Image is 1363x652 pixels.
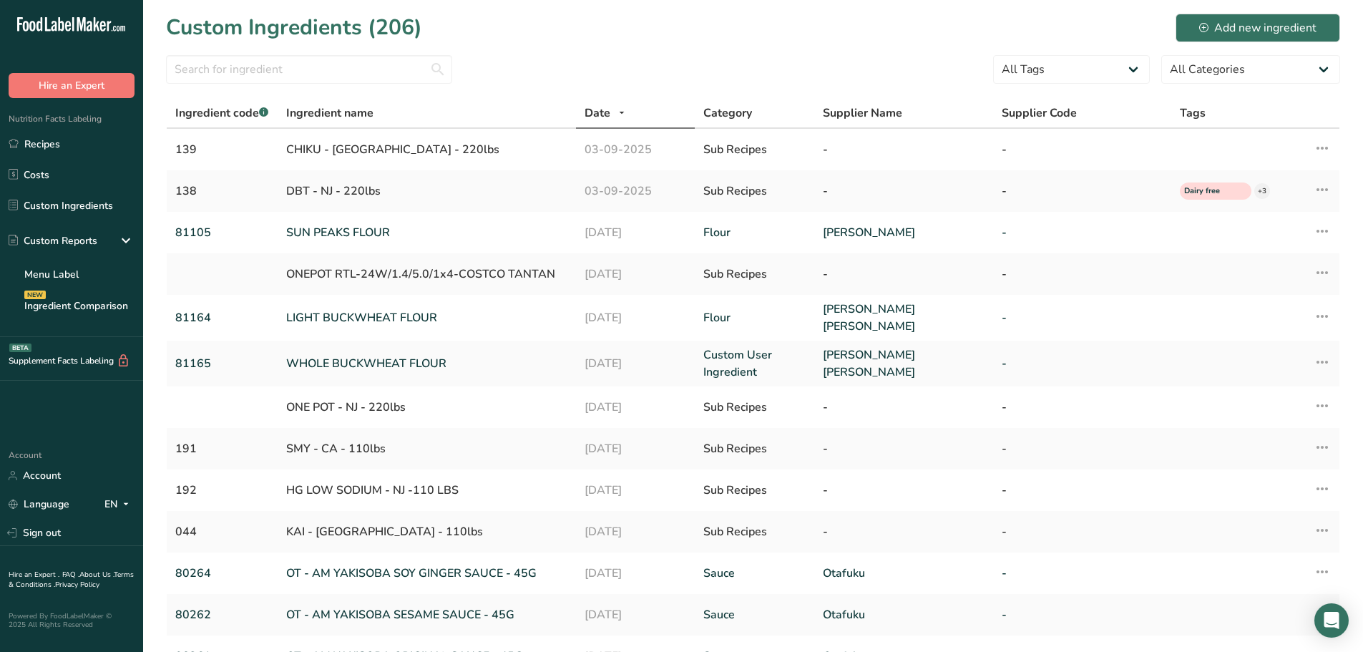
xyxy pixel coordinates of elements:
a: 80264 [175,565,269,582]
a: WHOLE BUCKWHEAT FLOUR [286,355,567,372]
span: Category [703,104,752,122]
a: Privacy Policy [55,580,99,590]
div: - [1002,440,1163,457]
div: [DATE] [585,266,687,283]
a: - [1002,565,1163,582]
a: [DATE] [585,309,687,326]
a: - [1002,355,1163,372]
a: [PERSON_NAME] [PERSON_NAME] [823,346,985,381]
span: Ingredient name [286,104,373,122]
a: Custom User Ingredient [703,346,806,381]
span: Dairy free [1184,185,1234,198]
div: SMY - CA - 110lbs [286,440,567,457]
div: 139 [175,141,269,158]
div: Open Intercom Messenger [1314,603,1349,638]
a: Otafuku [823,565,985,582]
button: Add new ingredient [1176,14,1340,42]
div: Sub Recipes [703,141,806,158]
div: Sub Recipes [703,440,806,457]
div: DBT - NJ - 220lbs [286,183,567,200]
div: - [823,266,985,283]
div: EN [104,496,135,513]
div: 192 [175,482,269,499]
span: Supplier Name [823,104,902,122]
div: Sub Recipes [703,523,806,540]
div: 191 [175,440,269,457]
div: 044 [175,523,269,540]
div: [DATE] [585,399,687,416]
div: - [1002,399,1163,416]
div: - [1002,482,1163,499]
a: [PERSON_NAME] [823,224,985,241]
div: [DATE] [585,482,687,499]
div: +3 [1254,183,1270,199]
a: - [1002,606,1163,623]
a: OT - AM YAKISOBA SOY GINGER SAUCE - 45G [286,565,567,582]
div: 03-09-2025 [585,141,687,158]
span: Date [585,104,610,122]
div: Sub Recipes [703,266,806,283]
a: [PERSON_NAME] [PERSON_NAME] [823,301,985,335]
a: Flour [703,309,806,326]
div: - [823,440,985,457]
div: [DATE] [585,523,687,540]
div: - [1002,523,1163,540]
div: BETA [9,344,31,352]
span: Ingredient code [175,105,268,121]
div: - [823,482,985,499]
a: SUN PEAKS FLOUR [286,224,567,241]
a: Sauce [703,606,806,623]
a: [DATE] [585,606,687,623]
div: HG LOW SODIUM - NJ -110 LBS [286,482,567,499]
div: - [1002,183,1163,200]
a: 81165 [175,355,269,372]
a: 81105 [175,224,269,241]
div: - [1002,141,1163,158]
a: [DATE] [585,565,687,582]
a: [DATE] [585,355,687,372]
div: Sub Recipes [703,482,806,499]
div: Add new ingredient [1199,19,1316,37]
span: Tags [1180,104,1206,122]
a: Terms & Conditions . [9,570,134,590]
a: Otafuku [823,606,985,623]
button: Hire an Expert [9,73,135,98]
div: Powered By FoodLabelMaker © 2025 All Rights Reserved [9,612,135,629]
div: Custom Reports [9,233,97,248]
a: 80262 [175,606,269,623]
div: CHIKU - [GEOGRAPHIC_DATA] - 220lbs [286,141,567,158]
div: - [823,183,985,200]
a: - [1002,309,1163,326]
h1: Custom Ingredients (206) [166,11,422,44]
a: FAQ . [62,570,79,580]
div: Sub Recipes [703,399,806,416]
div: KAI - [GEOGRAPHIC_DATA] - 110lbs [286,523,567,540]
div: NEW [24,291,46,299]
div: [DATE] [585,440,687,457]
div: 03-09-2025 [585,183,687,200]
div: Sub Recipes [703,183,806,200]
a: - [1002,224,1163,241]
a: Hire an Expert . [9,570,59,580]
a: Language [9,492,69,517]
a: Sauce [703,565,806,582]
a: OT - AM YAKISOBA SESAME SAUCE - 45G [286,606,567,623]
div: - [1002,266,1163,283]
div: ONE POT - NJ - 220lbs [286,399,567,416]
span: Supplier Code [1002,104,1077,122]
div: - [823,141,985,158]
div: - [823,523,985,540]
a: [DATE] [585,224,687,241]
div: 138 [175,183,269,200]
a: 81164 [175,309,269,326]
div: - [823,399,985,416]
input: Search for ingredient [166,55,452,84]
a: Flour [703,224,806,241]
div: ONEPOT RTL-24W/1.4/5.0/1x4-COSTCO TANTAN [286,266,567,283]
a: About Us . [79,570,114,580]
a: LIGHT BUCKWHEAT FLOUR [286,309,567,326]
